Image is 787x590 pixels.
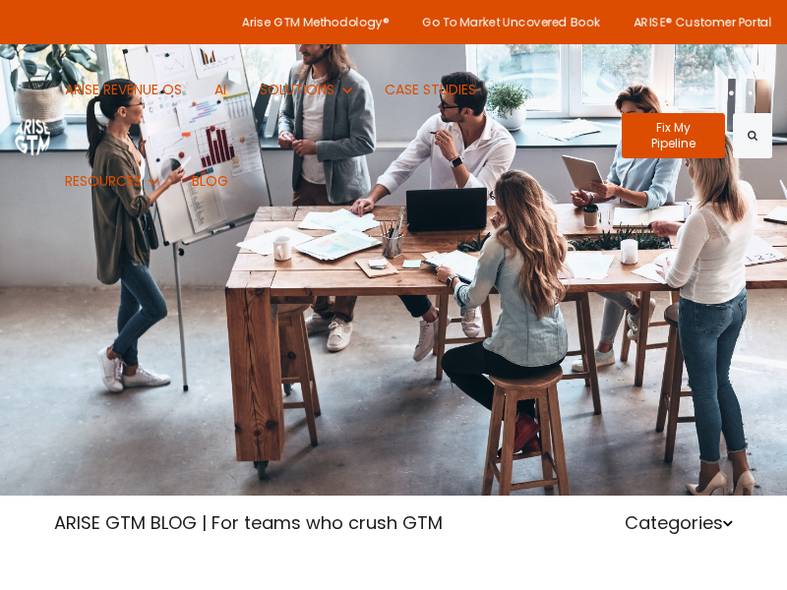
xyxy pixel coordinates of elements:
span: Show submenu for RESOURCES [65,171,66,172]
a: BLOG [177,136,243,227]
nav: Desktop navigation [50,44,607,227]
span: SOLUTIONS [260,80,334,99]
a: ARISE GTM BLOG | For teams who crush GTM [54,510,443,535]
a: Categories [625,510,733,535]
a: CASE STUDIES [370,44,491,136]
a: Fix My Pipeline [622,113,726,158]
button: Show submenu for SOLUTIONS SOLUTIONS [245,44,366,136]
button: Show submenu for RESOURCES RESOURCES [50,136,173,227]
span: RESOURCES [65,171,142,191]
button: Search [733,113,772,158]
img: ARISE GTM logo (1) white [15,116,50,154]
a: ARISE REVENUE OS [50,44,197,136]
span: Show submenu for SOLUTIONS [260,80,261,81]
a: AI [200,44,241,136]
